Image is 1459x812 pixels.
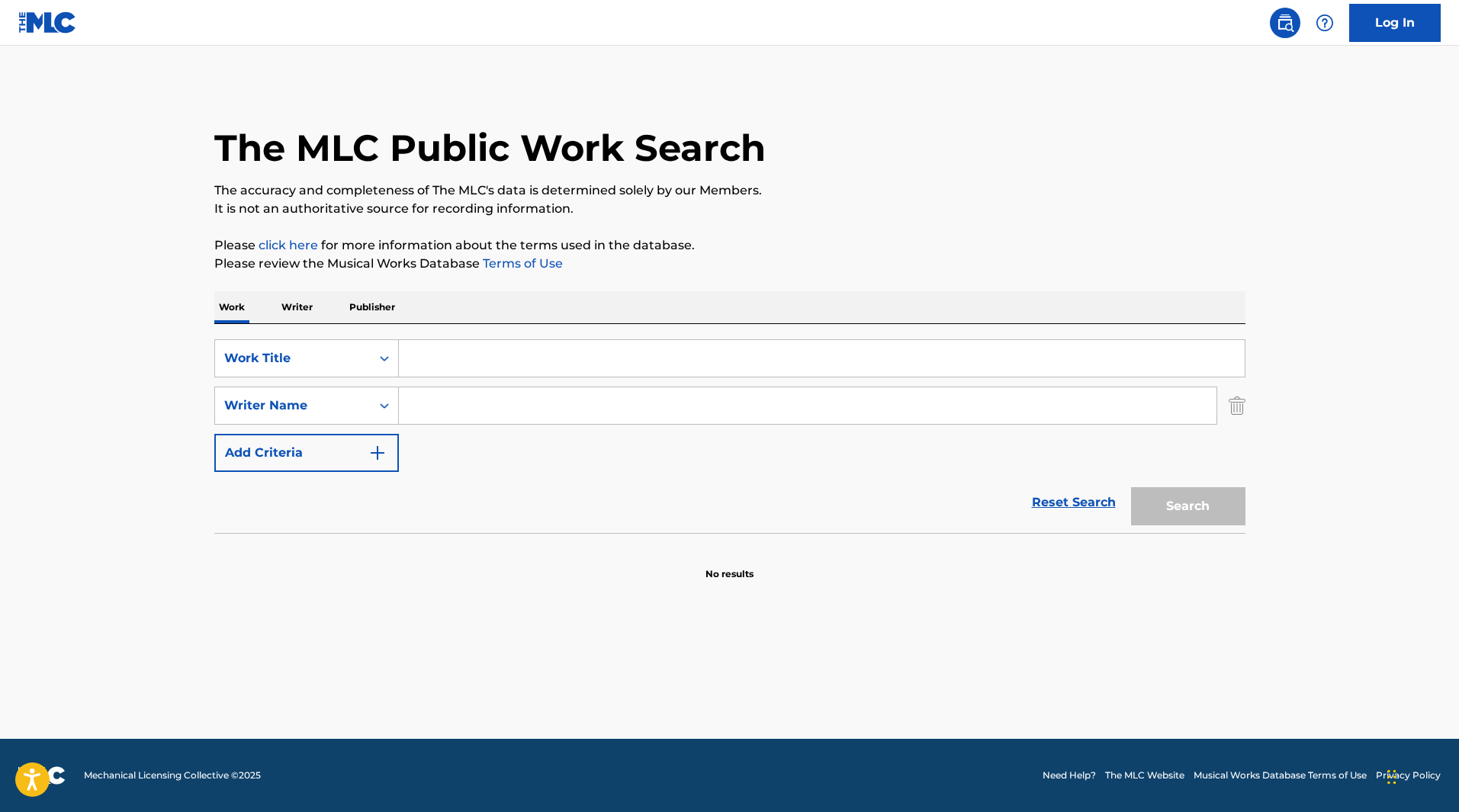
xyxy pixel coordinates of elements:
[1383,739,1459,812] div: Widget de chat
[480,256,563,271] a: Terms of Use
[18,766,66,785] img: logo
[18,11,77,34] img: MLC Logo
[214,434,399,472] button: Add Criteria
[214,181,1245,200] p: The accuracy and completeness of The MLC's data is determined solely by our Members.
[1276,14,1294,32] img: search
[1376,769,1441,782] a: Privacy Policy
[214,125,766,171] h1: The MLC Public Work Search
[224,349,362,367] div: Work Title
[1043,769,1096,782] a: Need Help?
[214,291,249,323] p: Work
[345,291,400,323] p: Publisher
[214,200,1245,218] p: It is not an authoritative source for recording information.
[705,549,754,581] p: No results
[1105,769,1184,782] a: The MLC Website
[214,339,1245,533] form: Search Form
[1194,769,1367,782] a: Musical Works Database Terms of Use
[214,236,1245,255] p: Please for more information about the terms used in the database.
[277,291,317,323] p: Writer
[84,769,261,782] span: Mechanical Licensing Collective © 2025
[214,255,1245,273] p: Please review the Musical Works Database
[1310,8,1340,38] div: Help
[1316,14,1334,32] img: help
[224,396,362,415] div: Writer Name
[1270,8,1300,38] a: Public Search
[1387,754,1396,800] div: Glisser
[1383,739,1459,812] iframe: Chat Widget
[1349,4,1441,42] a: Log In
[1229,387,1245,425] img: Delete Criterion
[259,238,318,252] a: click here
[1024,486,1123,519] a: Reset Search
[368,444,387,462] img: 9d2ae6d4665cec9f34b9.svg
